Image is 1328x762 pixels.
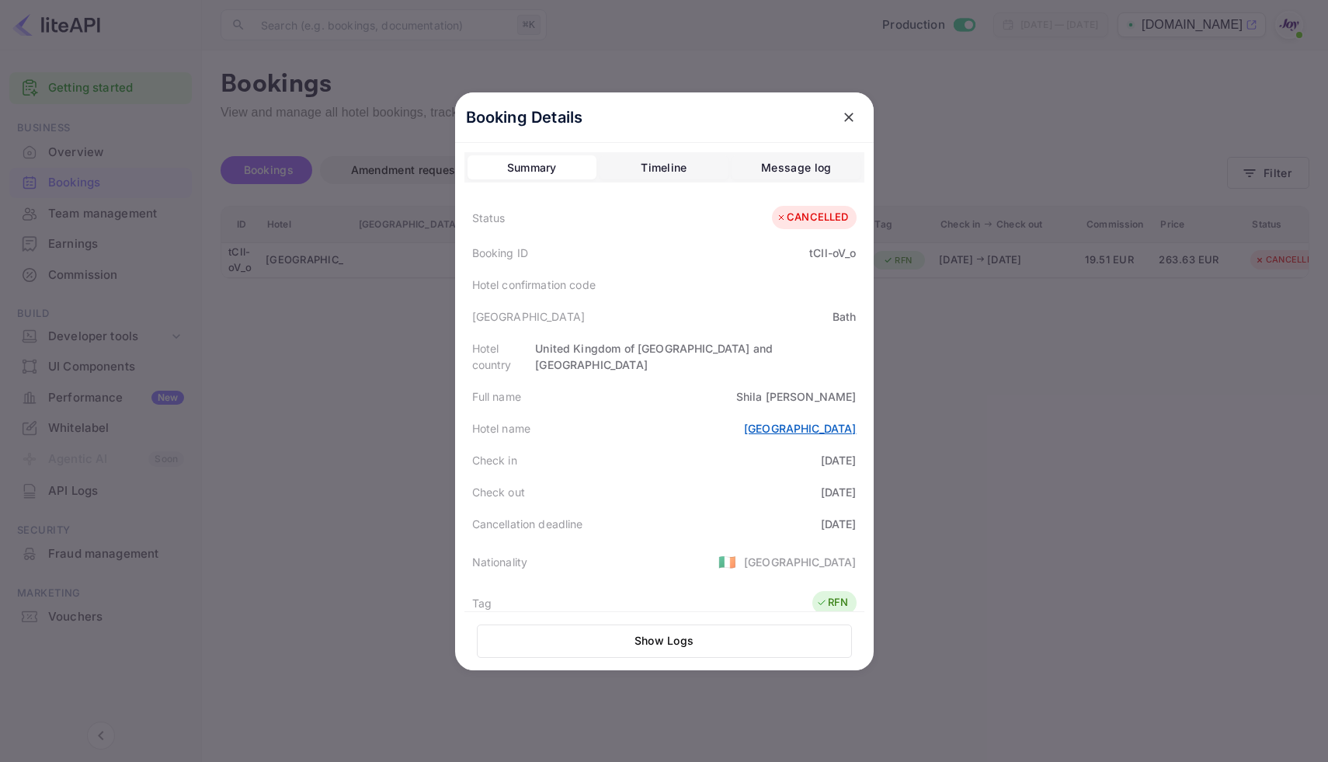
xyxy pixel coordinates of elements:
div: Check in [472,452,517,468]
div: Timeline [641,158,687,177]
button: Timeline [600,155,728,180]
div: Bath [833,308,857,325]
div: Shila [PERSON_NAME] [736,388,857,405]
button: Message log [732,155,860,180]
div: Status [472,210,506,226]
div: [DATE] [821,516,857,532]
div: Hotel name [472,420,531,437]
div: [GEOGRAPHIC_DATA] [472,308,586,325]
div: Cancellation deadline [472,516,583,532]
span: United States [718,548,736,576]
button: Summary [468,155,596,180]
div: Check out [472,484,525,500]
div: [GEOGRAPHIC_DATA] [744,554,857,570]
div: tCIl-oV_o [809,245,856,261]
div: Tag [472,595,492,611]
a: [GEOGRAPHIC_DATA] [744,422,857,435]
div: [DATE] [821,484,857,500]
div: [DATE] [821,452,857,468]
button: close [835,103,863,131]
div: Message log [761,158,831,177]
p: Booking Details [466,106,583,129]
div: Hotel country [472,340,536,373]
div: Hotel confirmation code [472,277,596,293]
div: Full name [472,388,521,405]
div: CANCELLED [776,210,848,225]
div: Summary [507,158,557,177]
div: RFN [816,595,848,611]
button: Show Logs [477,625,852,658]
div: United Kingdom of [GEOGRAPHIC_DATA] and [GEOGRAPHIC_DATA] [535,340,856,373]
div: Nationality [472,554,528,570]
div: Booking ID [472,245,529,261]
